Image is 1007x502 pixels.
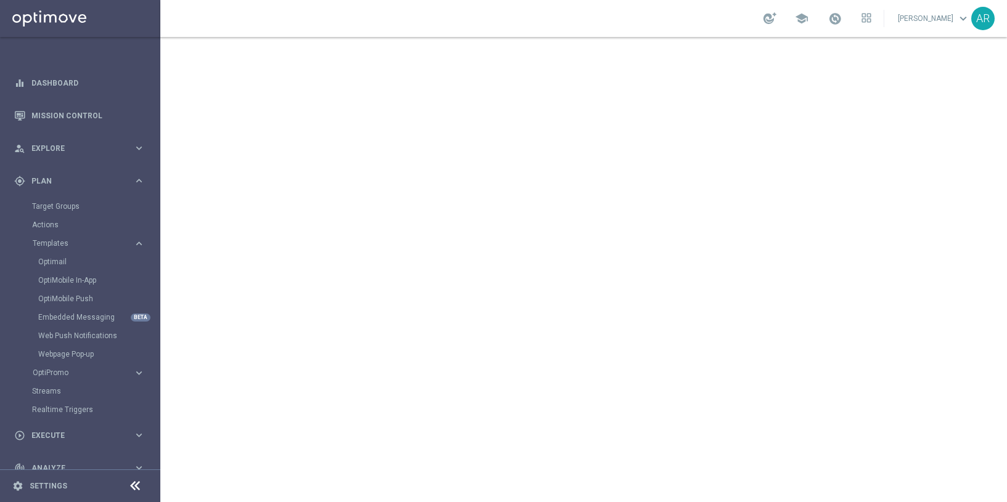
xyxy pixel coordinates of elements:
button: Mission Control [14,111,146,121]
div: Realtime Triggers [32,400,159,419]
a: Dashboard [31,67,145,99]
i: person_search [14,143,25,154]
div: OptiMobile Push [38,289,159,308]
a: Optimail [38,257,128,267]
div: BETA [131,314,150,322]
button: track_changes Analyze keyboard_arrow_right [14,463,146,473]
a: OptiMobile In-App [38,275,128,285]
span: keyboard_arrow_down [956,12,970,25]
span: Plan [31,177,133,185]
div: Execute [14,430,133,441]
a: Actions [32,220,128,230]
a: OptiMobile Push [38,294,128,304]
a: Web Push Notifications [38,331,128,341]
span: school [795,12,808,25]
a: Embedded Messaging [38,312,128,322]
a: Settings [30,482,67,490]
button: person_search Explore keyboard_arrow_right [14,144,146,153]
button: Templates keyboard_arrow_right [32,238,146,248]
span: OptiPromo [33,369,121,376]
i: keyboard_arrow_right [133,367,145,379]
div: OptiMobile In-App [38,271,159,289]
div: OptiPromo [32,363,159,382]
i: keyboard_arrow_right [133,142,145,154]
span: Execute [31,432,133,439]
div: Embedded Messaging [38,308,159,326]
span: Analyze [31,464,133,472]
div: Target Groups [32,197,159,216]
div: Webpage Pop-up [38,345,159,363]
i: keyboard_arrow_right [133,429,145,441]
i: keyboard_arrow_right [133,462,145,474]
div: Mission Control [14,99,145,132]
button: gps_fixed Plan keyboard_arrow_right [14,176,146,186]
span: Explore [31,145,133,152]
a: Mission Control [31,99,145,132]
div: Analyze [14,463,133,474]
button: equalizer Dashboard [14,78,146,88]
div: AR [971,7,995,30]
a: [PERSON_NAME]keyboard_arrow_down [897,9,971,28]
div: Optimail [38,253,159,271]
button: OptiPromo keyboard_arrow_right [32,368,146,378]
div: Actions [32,216,159,234]
i: play_circle_outline [14,430,25,441]
div: Explore [14,143,133,154]
div: Streams [32,382,159,400]
a: Realtime Triggers [32,405,128,415]
i: keyboard_arrow_right [133,175,145,187]
a: Webpage Pop-up [38,349,128,359]
i: track_changes [14,463,25,474]
i: equalizer [14,78,25,89]
i: gps_fixed [14,176,25,187]
div: Dashboard [14,67,145,99]
div: Plan [14,176,133,187]
a: Streams [32,386,128,396]
i: keyboard_arrow_right [133,238,145,249]
div: Web Push Notifications [38,326,159,345]
div: OptiPromo [33,369,133,376]
button: play_circle_outline Execute keyboard_arrow_right [14,431,146,440]
i: settings [12,480,23,492]
span: Templates [33,240,121,247]
a: Target Groups [32,201,128,211]
div: Templates [32,234,159,363]
div: Templates [33,240,133,247]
